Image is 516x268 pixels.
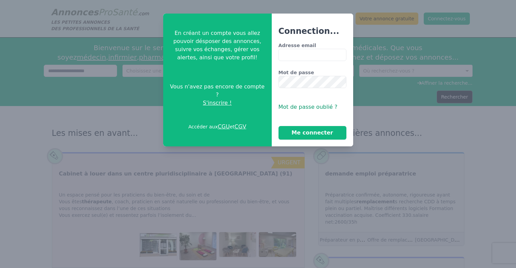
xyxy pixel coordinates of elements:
button: Me connecter [279,126,346,140]
p: En créant un compte vous allez pouvoir désposer des annonces, suivre vos échanges, gérer vos aler... [169,29,266,62]
h3: Connection... [279,26,346,37]
span: S'inscrire ! [203,99,232,107]
label: Adresse email [279,42,346,49]
span: Mot de passe oublié ? [279,104,338,110]
label: Mot de passe [279,69,346,76]
span: Vous n'avez pas encore de compte ? [169,83,266,99]
a: CGV [234,123,246,130]
p: Accéder aux et [188,123,246,131]
a: CGU [218,123,230,130]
